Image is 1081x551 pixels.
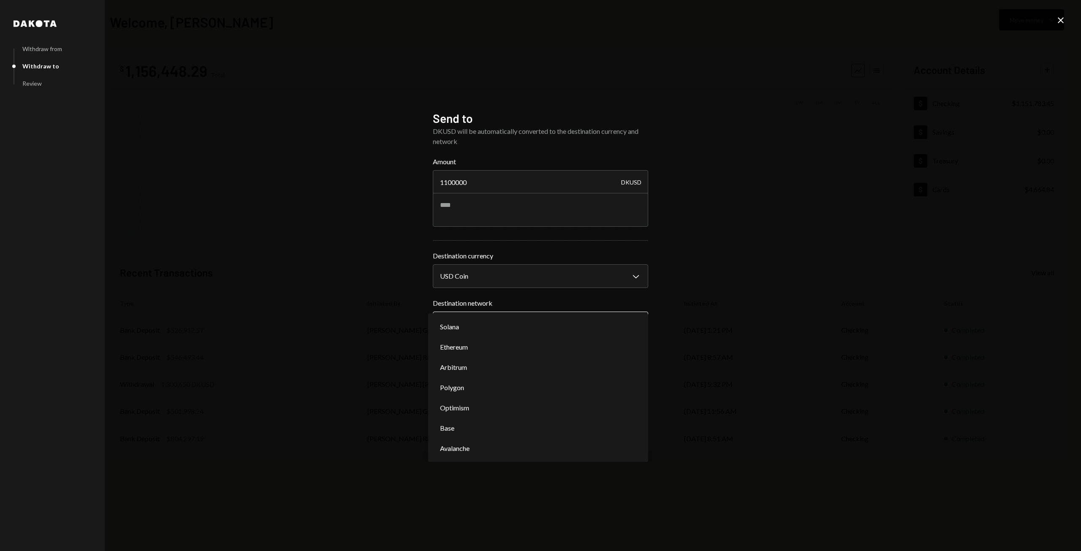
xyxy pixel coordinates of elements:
div: DKUSD will be automatically converted to the destination currency and network [433,126,648,147]
input: Enter amount [433,170,648,194]
span: Avalanche [440,443,470,453]
h2: Send to [433,110,648,127]
span: Arbitrum [440,362,467,372]
div: DKUSD [621,170,641,194]
span: Optimism [440,403,469,413]
span: Ethereum [440,342,468,352]
button: Destination currency [433,264,648,288]
div: Withdraw from [22,45,62,52]
div: Review [22,80,42,87]
div: Withdraw to [22,62,59,70]
label: Destination network [433,298,648,308]
button: Destination network [433,312,648,335]
label: Destination currency [433,251,648,261]
span: Polygon [440,383,464,393]
span: Solana [440,322,459,332]
label: Amount [433,157,648,167]
span: Base [440,423,454,433]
